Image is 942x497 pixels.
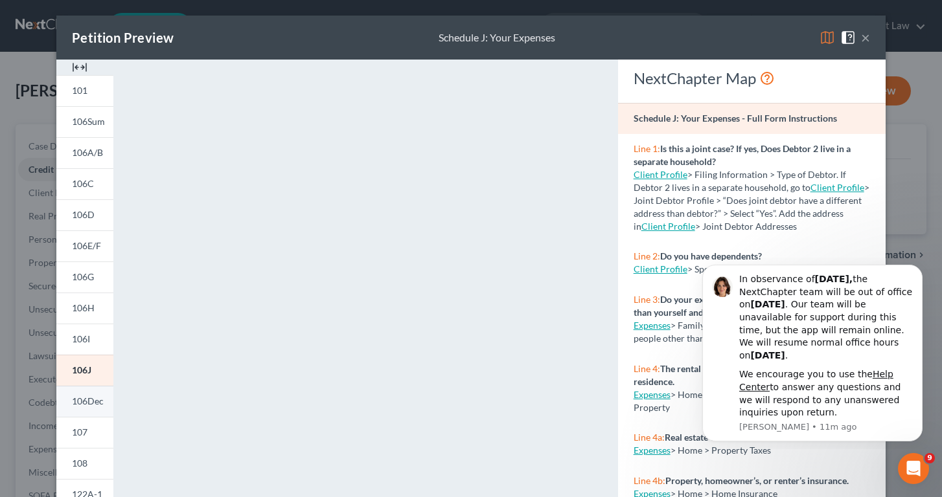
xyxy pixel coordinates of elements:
div: Petition Preview [72,28,174,47]
span: Line 4a: [634,432,665,443]
a: 106J [56,355,113,386]
span: > Filing Information > Type of Debtor. If Debtor 2 lives in a separate household, go to [634,169,846,193]
span: Line 3: [634,294,660,305]
span: > Joint Debtor Profile > “Does joint debtor have a different address than debtor?” > Select “Yes”... [634,182,869,232]
a: Expenses [634,389,671,400]
a: 106C [56,168,113,199]
span: Line 2: [634,250,660,261]
strong: Is this a joint case? If yes, Does Debtor 2 live in a separate household? [634,143,851,167]
a: 107 [56,417,113,448]
span: 106H [72,302,95,313]
img: help-close-5ba153eb36485ed6c1ea00a893f15db1cb9b99d6cae46e1a8edb6c62d00a1a76.svg [840,30,856,45]
strong: Schedule J: Your Expenses - Full Form Instructions [634,113,837,124]
a: Client Profile [810,182,864,193]
span: Line 4b: [634,475,665,486]
span: > Joint Debtor Addresses [641,221,797,232]
a: 106H [56,293,113,324]
span: 106D [72,209,95,220]
span: Line 4: [634,363,660,374]
span: 106Dec [72,395,104,406]
img: map-eea8200ae884c6f1103ae1953ef3d486a96c86aabb227e865a55264e3737af1f.svg [820,30,835,45]
a: Expenses [634,445,671,456]
span: 9 [925,453,935,463]
span: 101 [72,85,87,96]
span: > Home > Mortgage / Rent for Residential Property [634,389,837,413]
a: 106Sum [56,106,113,137]
span: 106E/F [72,240,101,251]
strong: Real estate taxes. [665,432,733,443]
span: 106C [72,178,94,189]
a: 106D [56,199,113,230]
span: > Home > Property Taxes [671,445,771,456]
strong: Property, homeowner’s, or renter’s insurance. [665,475,849,486]
div: Schedule J: Your Expenses [439,30,555,45]
a: Client Profile [634,263,687,274]
span: 106A/B [72,147,103,158]
span: > Family > “Do expenses include the expenses of people other than yourself and your dependents? [634,320,863,344]
strong: Do your expenses include expenses of people other than yourself and your dependents? [634,294,866,318]
strong: The rental or home ownership expenses for your residence. [634,363,855,387]
a: 106A/B [56,137,113,168]
span: 106G [72,271,94,282]
span: 106Sum [72,116,105,127]
button: × [861,30,870,45]
a: 106G [56,261,113,293]
span: 107 [72,426,87,437]
span: Line 1: [634,143,660,154]
a: 108 [56,448,113,479]
a: 106I [56,324,113,355]
div: NextChapter Map [634,68,870,89]
a: 106Dec [56,386,113,417]
span: 106J [72,364,91,375]
iframe: Intercom notifications message [683,258,942,449]
span: 108 [72,458,87,469]
strong: Do you have dependents? [660,250,762,261]
iframe: Intercom live chat [898,453,929,484]
a: Expenses [634,320,671,331]
span: 106I [72,333,90,344]
a: 106E/F [56,230,113,261]
a: Client Profile [634,169,687,180]
a: Client Profile [641,221,695,232]
img: expand-e0f6d898513216a626fdd78e52531dac95497ffd26381d4c15ee2fc46db09dca.svg [72,60,87,75]
a: 101 [56,75,113,106]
